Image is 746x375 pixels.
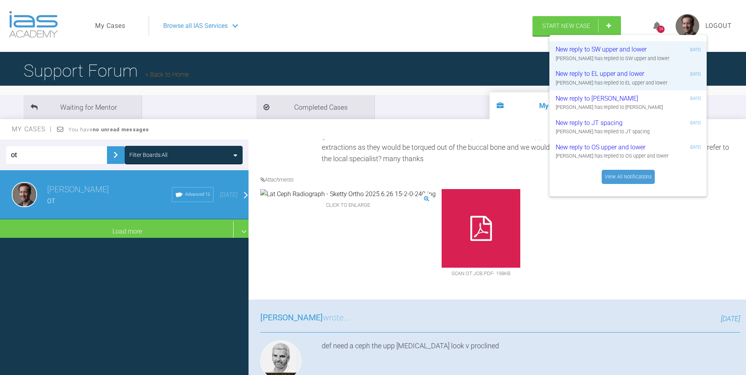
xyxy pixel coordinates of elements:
input: Enter Case ID or Title [6,146,107,164]
li: Waiting for Mentor [24,95,142,119]
span: scan ot jcb.pdf - 198KB [442,268,520,280]
strong: no unread messages [93,127,149,132]
img: logo-light.3e3ef733.png [9,11,58,38]
img: Lat Ceph Radiograph - Sketty Ortho 2025.6.26 15-2-0-240.jpg [260,189,436,199]
img: profile.png [676,14,699,38]
h4: Attachments [260,175,740,184]
span: [DATE] [220,191,238,199]
img: chevronRight.28bd32b0.svg [109,149,122,161]
div: New reply to [PERSON_NAME] [556,94,650,104]
div: New reply to OS upper and lower [556,142,650,153]
span: You have [68,127,149,132]
span: My Cases [12,125,52,133]
h1: Support Forum [24,57,189,85]
span: OT [47,197,55,205]
li: Completed Cases [256,95,374,119]
a: View All Notifications [602,170,655,184]
div: [DATE] [690,47,700,53]
div: [PERSON_NAME] has replied to EL upper and lower [556,79,700,87]
span: Browse all IAS Services [163,21,228,31]
div: Filter Boards: All [129,151,168,159]
div: [PERSON_NAME] has replied to SW upper and lower [556,55,700,63]
span: Click to enlarge [260,199,436,211]
div: [PERSON_NAME] has replied to JT spacing [556,128,700,136]
div: 54 [657,26,665,33]
div: [DATE] [690,144,700,150]
div: [PERSON_NAME] has replied to [PERSON_NAME] [556,103,700,111]
img: James Crouch Baker [12,182,37,207]
span: Start New Case [542,22,590,29]
div: [DATE] [690,120,700,126]
h3: [PERSON_NAME] [47,183,172,197]
div: New reply to JT spacing [556,118,650,128]
a: New reply to SW upper and lower[DATE][PERSON_NAME] has replied to SW upper and lower [549,41,707,66]
span: Advanced 12 [185,191,210,198]
a: New reply to [PERSON_NAME][DATE][PERSON_NAME] has replied to [PERSON_NAME] [549,90,707,115]
div: New reply to EL upper and lower [556,69,650,79]
h3: wrote... [260,311,350,325]
a: My Cases [95,21,125,31]
div: [PERSON_NAME] has replied to OS upper and lower [556,152,700,160]
a: New reply to JT spacing[DATE][PERSON_NAME] has replied to JT spacing [549,115,707,139]
a: New reply to OS upper and lower[DATE][PERSON_NAME] has replied to OS upper and lower [549,139,707,164]
span: [PERSON_NAME] [260,313,323,322]
a: Logout [705,21,732,31]
div: [DATE] [690,71,700,77]
a: New reply to EL upper and lower[DATE][PERSON_NAME] has replied to EL upper and lower [549,66,707,90]
a: Back to Home [146,71,189,78]
div: [DATE] [690,96,700,101]
span: [DATE] [721,314,740,323]
a: Start New Case [532,16,621,36]
li: My Cases [490,92,608,119]
div: New reply to SW upper and lower [556,44,650,55]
